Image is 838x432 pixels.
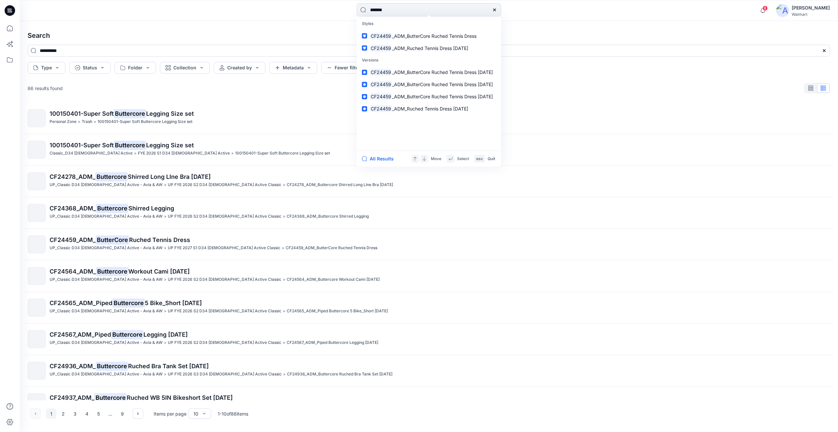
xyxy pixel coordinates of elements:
[50,339,163,346] p: UP_Classic D34 Ladies Active - Avia & AW
[50,142,114,149] span: 100150401-Super Soft
[168,308,281,315] p: UP FYE 2026 S2 D34 Ladies Active Classic
[362,155,398,163] button: All Results
[50,276,163,283] p: UP_Classic D34 Ladies Active - Avia & AW
[93,408,104,419] button: 5
[164,276,166,283] p: >
[117,408,127,419] button: 9
[283,308,285,315] p: >
[321,62,368,74] button: Fewer filters
[127,394,233,401] span: Ruched WB 5IN Bikeshort Set [DATE]
[50,363,96,370] span: CF24936_ADM_
[94,393,127,402] mark: Buttercore
[282,245,284,252] p: >
[24,389,834,415] a: CF24937_ADM_ButtercoreRuched WB 5IN Bikeshort Set [DATE]UP_Classic D34 [DEMOGRAPHIC_DATA] Active ...
[24,200,834,226] a: CF24368_ADM_ButtercoreShirred LeggingUP_Classic D34 [DEMOGRAPHIC_DATA] Active - Avia & AW>UP FYE ...
[24,295,834,321] a: CF24565_ADM_PipedButtercore5 Bike_Short [DATE]UP_Classic D34 [DEMOGRAPHIC_DATA] Active - Avia & A...
[50,173,95,180] span: CF24278_ADM_
[370,81,392,88] mark: CF24459
[283,276,285,283] p: >
[392,82,493,87] span: _ADM_ButterCore Ruched Tennis Dress [DATE]
[231,150,234,157] p: >
[128,173,211,180] span: Shirred Long LIne Bra [DATE]
[168,181,281,188] p: UP FYE 2026 S2 D34 Ladies Active Classic
[24,263,834,289] a: CF24564_ADM_ButtercoreWorkout Cami [DATE]UP_Classic D34 [DEMOGRAPHIC_DATA] Active - Avia & AW>UP ...
[134,150,137,157] p: >
[168,276,281,283] p: UP FYE 2026 S2 D34 Ladies Active Classic
[358,54,500,66] p: Versions
[143,331,188,338] span: Legging [DATE]
[50,371,163,378] p: UP_Classic D34 Ladies Active - Avia & AW
[168,245,280,252] p: UP FYE 2027 S1 D34 Ladies Active Classic
[69,62,111,74] button: Status
[283,371,286,378] p: >
[283,181,285,188] p: >
[114,109,146,118] mark: Buttercore
[70,408,80,419] button: 3
[111,330,143,339] mark: Buttercore
[96,235,129,244] mark: ButterCore
[392,33,476,39] span: _ADM_ButterCore Ruched Tennis Dress
[287,308,388,315] p: CF24565_ADM_Piped Buttercore 5 Bike_Short 08JUL24
[269,62,317,74] button: Metadata
[164,213,166,220] p: >
[287,339,378,346] p: CF24567_ADM_Piped Buttercore Legging 08JUL24
[114,140,146,150] mark: Buttercore
[214,62,265,74] button: Created by
[370,105,392,112] mark: CF24459
[358,78,500,90] a: CF24459_ADM_ButterCore Ruched Tennis Dress [DATE]
[50,268,96,275] span: CF24564_ADM_
[24,168,834,194] a: CF24278_ADM_ButtercoreShirred Long LIne Bra [DATE]UP_Classic D34 [DEMOGRAPHIC_DATA] Active - Avia...
[96,204,128,213] mark: Buttercore
[283,339,285,346] p: >
[146,110,194,117] span: Legging Size set
[24,137,834,163] a: 100150401-Super SoftButtercoreLegging Size setClassic_D34 [DEMOGRAPHIC_DATA] Active>FYE 2026 S1 D...
[168,371,282,378] p: UP FYE 2026 S3 D34 Ladies Active Classic
[476,156,483,162] p: esc
[28,62,65,74] button: Type
[145,300,202,306] span: 5 Bike_Short [DATE]
[358,42,500,54] a: CF24459_ADM_Ruched Tennis Dress [DATE]
[488,156,495,162] p: Quit
[168,339,281,346] p: UP FYE 2026 S2 D34 Ladies Active Classic
[286,245,377,252] p: CF24459_ADM_ButterCore Ruched Tennis Dress
[129,236,190,243] span: Ruched Tennis Dress
[28,85,63,92] p: 86 results found
[370,44,392,52] mark: CF24459
[370,68,392,76] mark: CF24459
[112,298,145,307] mark: Buttercore
[392,94,493,99] span: _ADM_ButterCore Ruched Tennis Dress [DATE]
[792,4,830,12] div: [PERSON_NAME]
[46,408,56,419] button: 1
[24,358,834,384] a: CF24936_ADM_ButtercoreRuched Bra Tank Set [DATE]UP_Classic D34 [DEMOGRAPHIC_DATA] Active - Avia &...
[776,4,789,17] img: avatar
[50,213,163,220] p: UP_Classic D34 Ladies Active - Avia & AW
[96,361,128,371] mark: Buttercore
[50,181,163,188] p: UP_Classic D34 Ladies Active - Avia & AW
[146,142,194,149] span: Legging Size set
[235,150,330,157] p: 100150401-Super Soft Buttercore Legging Size set
[50,331,111,338] span: CF24567_ADM_Piped
[58,408,68,419] button: 2
[287,371,392,378] p: CF24936_ADM_Buttercore Ruched Bra Tank Set 11OCT24
[81,408,92,419] button: 4
[287,276,380,283] p: CF24564_ADM_Buttercore Workout Cami 08JUL24
[128,205,174,212] span: Shirred Legging
[78,118,80,125] p: >
[50,205,96,212] span: CF24368_ADM_
[193,410,198,417] div: 10
[358,103,500,115] a: CF24459_ADM_Ruched Tennis Dress [DATE]
[358,30,500,42] a: CF24459_ADM_ButterCore Ruched Tennis Dress
[50,308,163,315] p: UP_Classic D34 Ladies Active - Avia & AW
[94,118,96,125] p: >
[115,62,156,74] button: Folder
[164,181,166,188] p: >
[287,181,393,188] p: CF24278_ADM_Buttercore Shirred Long LIne Bra 08AUG24
[392,106,468,111] span: _ADM_Ruched Tennis Dress [DATE]
[50,245,163,252] p: UP_Classic D34 Ladies Active - Avia & AW
[392,45,468,51] span: _ADM_Ruched Tennis Dress [DATE]
[50,394,94,401] span: CF24937_ADM_
[128,268,190,275] span: Workout Cami [DATE]
[22,26,835,45] h4: Search
[164,339,166,346] p: >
